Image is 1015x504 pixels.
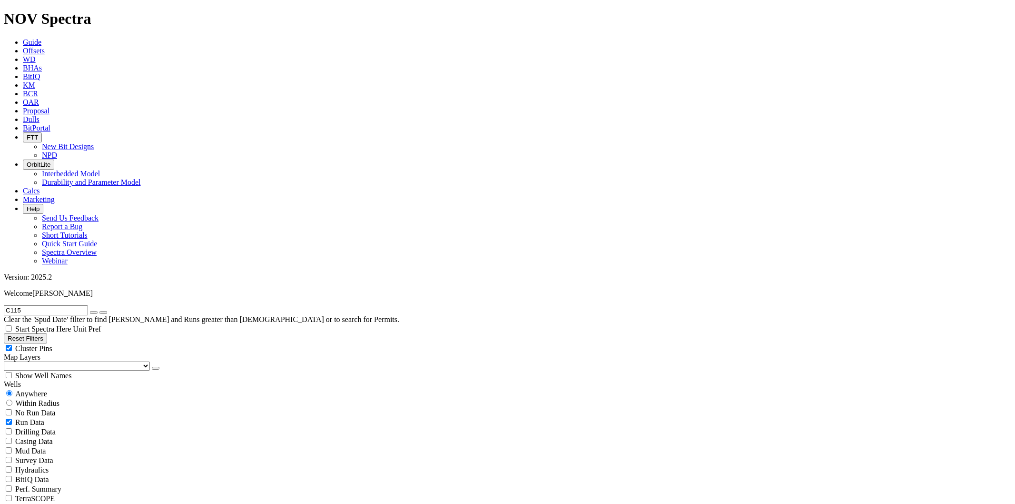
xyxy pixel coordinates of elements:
[4,10,1011,28] h1: NOV Spectra
[42,151,57,159] a: NPD
[15,466,49,474] span: Hydraulics
[15,475,49,484] span: BitIQ Data
[15,344,52,353] span: Cluster Pins
[42,231,88,239] a: Short Tutorials
[23,98,39,106] a: OAR
[23,132,42,142] button: FTT
[42,257,68,265] a: Webinar
[42,248,97,256] a: Spectra Overview
[42,170,100,178] a: Interbedded Model
[27,205,39,212] span: Help
[16,399,59,407] span: Within Radius
[15,447,46,455] span: Mud Data
[15,456,53,464] span: Survey Data
[4,333,47,343] button: Reset Filters
[4,289,1011,298] p: Welcome
[23,64,42,72] a: BHAs
[23,90,38,98] a: BCR
[23,55,36,63] a: WD
[4,353,40,361] span: Map Layers
[42,214,99,222] a: Send Us Feedback
[4,494,1011,503] filter-controls-checkbox: TerraSCOPE Data
[32,289,93,297] span: [PERSON_NAME]
[73,325,101,333] span: Unit Pref
[15,494,55,503] span: TerraSCOPE
[42,178,141,186] a: Durability and Parameter Model
[15,409,55,417] span: No Run Data
[23,124,50,132] a: BitPortal
[23,38,41,46] a: Guide
[23,47,45,55] a: Offsets
[15,428,56,436] span: Drilling Data
[23,72,40,81] a: BitIQ
[4,305,88,315] input: Search
[15,485,61,493] span: Perf. Summary
[23,204,43,214] button: Help
[4,315,399,323] span: Clear the 'Spud Date' filter to find [PERSON_NAME] and Runs greater than [DEMOGRAPHIC_DATA] or to...
[42,222,82,231] a: Report a Bug
[42,142,94,151] a: New Bit Designs
[15,437,53,445] span: Casing Data
[27,161,50,168] span: OrbitLite
[15,418,44,426] span: Run Data
[27,134,38,141] span: FTT
[23,115,39,123] a: Dulls
[23,195,55,203] a: Marketing
[4,273,1011,282] div: Version: 2025.2
[23,107,49,115] a: Proposal
[15,390,47,398] span: Anywhere
[6,325,12,332] input: Start Spectra Here
[23,187,40,195] a: Calcs
[4,380,1011,389] div: Wells
[23,81,35,89] a: KM
[42,240,97,248] a: Quick Start Guide
[4,465,1011,474] filter-controls-checkbox: Hydraulics Analysis
[23,160,54,170] button: OrbitLite
[4,484,1011,494] filter-controls-checkbox: Performance Summary
[15,325,71,333] span: Start Spectra Here
[15,372,71,380] span: Show Well Names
